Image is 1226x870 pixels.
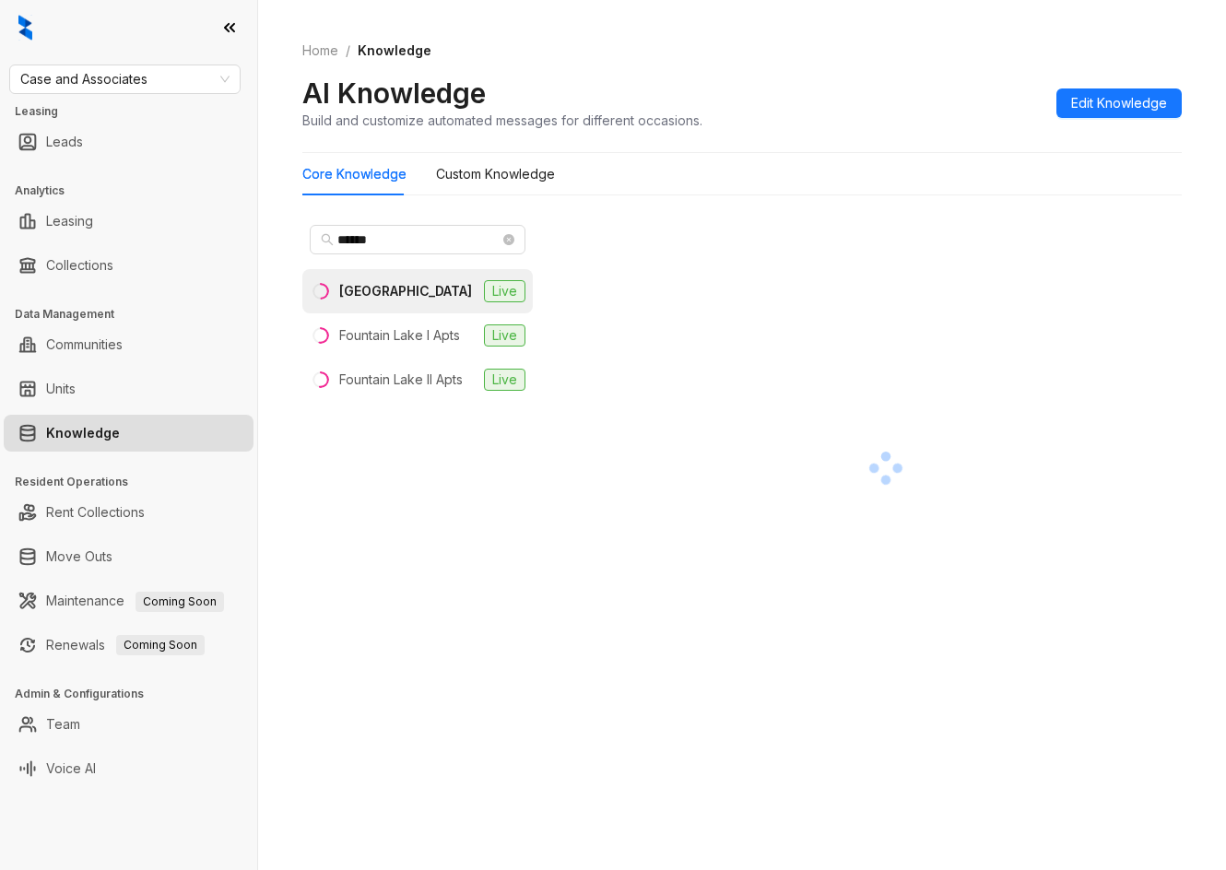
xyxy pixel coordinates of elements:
[339,281,472,301] div: [GEOGRAPHIC_DATA]
[503,234,514,245] span: close-circle
[116,635,205,655] span: Coming Soon
[4,326,253,363] li: Communities
[15,182,257,199] h3: Analytics
[484,280,525,302] span: Live
[46,247,113,284] a: Collections
[136,592,224,612] span: Coming Soon
[4,370,253,407] li: Units
[4,538,253,575] li: Move Outs
[46,370,76,407] a: Units
[346,41,350,61] li: /
[46,203,93,240] a: Leasing
[46,415,120,452] a: Knowledge
[4,203,253,240] li: Leasing
[321,233,334,246] span: search
[4,494,253,531] li: Rent Collections
[302,164,407,184] div: Core Knowledge
[4,627,253,664] li: Renewals
[339,370,463,390] div: Fountain Lake II Apts
[1071,93,1167,113] span: Edit Knowledge
[15,686,257,702] h3: Admin & Configurations
[4,247,253,284] li: Collections
[18,15,32,41] img: logo
[358,42,431,58] span: Knowledge
[4,750,253,787] li: Voice AI
[46,538,112,575] a: Move Outs
[46,627,205,664] a: RenewalsComing Soon
[4,123,253,160] li: Leads
[46,123,83,160] a: Leads
[1056,88,1182,118] button: Edit Knowledge
[15,103,257,120] h3: Leasing
[20,65,230,93] span: Case and Associates
[15,474,257,490] h3: Resident Operations
[46,494,145,531] a: Rent Collections
[339,325,460,346] div: Fountain Lake I Apts
[46,326,123,363] a: Communities
[4,706,253,743] li: Team
[15,306,257,323] h3: Data Management
[299,41,342,61] a: Home
[4,415,253,452] li: Knowledge
[46,706,80,743] a: Team
[436,164,555,184] div: Custom Knowledge
[484,369,525,391] span: Live
[302,76,486,111] h2: AI Knowledge
[46,750,96,787] a: Voice AI
[302,111,702,130] div: Build and customize automated messages for different occasions.
[484,324,525,347] span: Live
[4,582,253,619] li: Maintenance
